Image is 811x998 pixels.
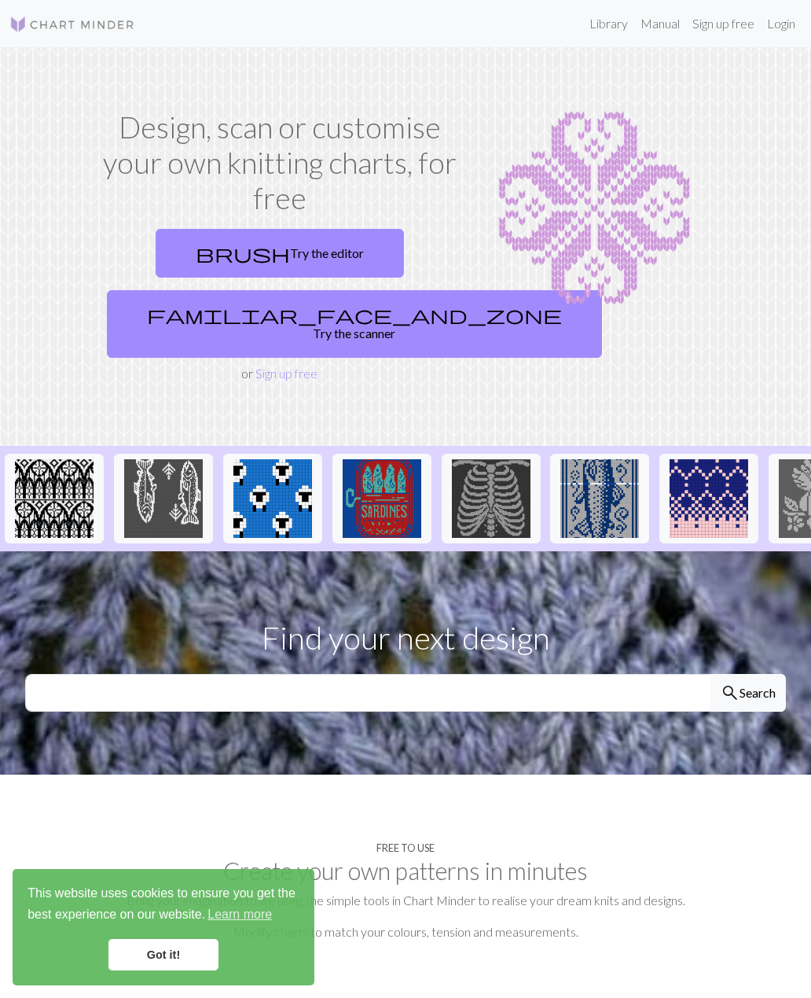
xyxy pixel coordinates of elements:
span: familiar_face_and_zone [147,304,562,326]
div: or [101,223,459,383]
a: Sardines in a can [332,489,431,504]
a: New Piskel-1.png (2).png [442,489,541,504]
img: Sheep socks [233,459,312,538]
img: fish prac [560,459,639,538]
a: Sign up free [255,366,317,381]
span: This website uses cookies to ensure you get the best experience on our website. [28,884,299,926]
img: fishies :) [124,459,203,538]
img: Sardines in a can [343,459,421,538]
a: dismiss cookie message [108,939,218,970]
a: Sheep socks [223,489,322,504]
a: Try the scanner [107,290,602,358]
img: Chart example [478,110,710,307]
a: learn more about cookies [205,903,274,926]
h1: Design, scan or customise your own knitting charts, for free [101,110,459,216]
a: fishies :) [114,489,213,504]
button: New Piskel-1.png (2).png [442,454,541,543]
a: Manual [634,8,686,39]
img: Idee [670,459,748,538]
p: Modify charts to match your colours, tension and measurements. [25,923,786,941]
span: brush [196,242,290,264]
a: Library [583,8,634,39]
a: tracery [5,489,104,504]
p: Bring your imagination to life using the simple tools in Chart Minder to realise your dream knits... [25,891,786,910]
span: search [721,682,739,704]
a: fish prac [550,489,649,504]
img: Logo [9,15,135,34]
a: Try the editor [156,229,404,278]
button: fishies :) [114,454,213,543]
button: Search [710,674,786,712]
button: Sardines in a can [332,454,431,543]
a: Login [761,8,802,39]
h2: Create your own patterns in minutes [25,856,786,886]
button: Sheep socks [223,454,322,543]
a: Idee [659,489,758,504]
button: tracery [5,454,104,543]
p: Find your next design [25,614,786,661]
button: fish prac [550,454,649,543]
div: cookieconsent [13,869,314,985]
img: tracery [15,459,94,538]
h4: Free to use [376,842,435,854]
a: Sign up free [686,8,761,39]
img: New Piskel-1.png (2).png [452,459,530,538]
button: Idee [659,454,758,543]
